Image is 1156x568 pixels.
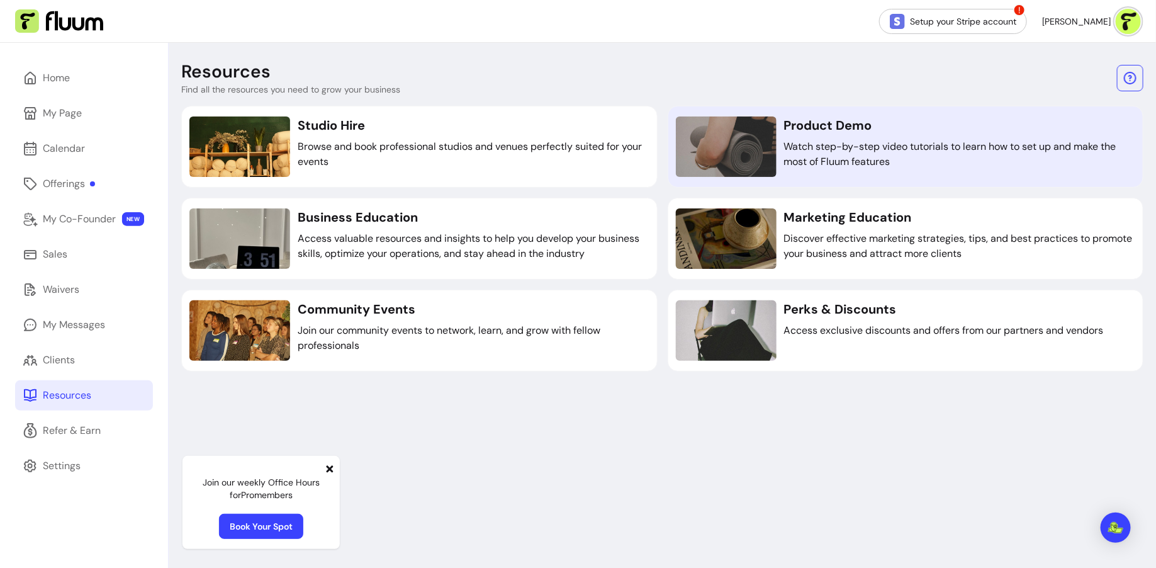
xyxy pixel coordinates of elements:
[784,116,1136,134] h3: Product Demo
[43,212,116,227] div: My Co-Founder
[15,9,103,33] img: Fluum Logo
[43,458,81,474] div: Settings
[298,139,649,169] p: Browse and book professional studios and venues perfectly suited for your events
[181,198,658,280] a: Business EducationAccess valuable resources and insights to help you develop your business skills...
[890,14,905,29] img: Stripe Icon
[15,63,153,93] a: Home
[15,275,153,305] a: Waivers
[181,106,658,188] a: Studio HireBrowse and book professional studios and venues perfectly suited for your events
[784,208,1136,226] h3: Marketing Education
[298,323,649,353] p: Join our community events to network, learn, and grow with fellow professionals
[15,310,153,340] a: My Messages
[15,239,153,270] a: Sales
[43,141,85,156] div: Calendar
[43,317,105,332] div: My Messages
[1116,9,1141,34] img: avatar
[784,139,1136,169] p: Watch step-by-step video tutorials to learn how to set up and make the most of Fluum features
[1101,513,1131,543] div: Open Intercom Messenger
[15,133,153,164] a: Calendar
[784,300,1104,318] h3: Perks & Discounts
[784,323,1104,338] p: Access exclusive discounts and offers from our partners and vendors
[668,106,1144,188] a: Product DemoWatch step-by-step video tutorials to learn how to set up and make the most of Fluum ...
[181,290,658,372] a: Community EventsJoin our community events to network, learn, and grow with fellow professionals
[43,388,91,403] div: Resources
[43,176,95,191] div: Offerings
[43,423,101,438] div: Refer & Earn
[43,247,67,262] div: Sales
[784,231,1136,261] p: Discover effective marketing strategies, tips, and best practices to promote your business and at...
[181,83,400,96] p: Find all the resources you need to grow your business
[219,514,303,539] a: Book Your Spot
[15,416,153,446] a: Refer & Earn
[1042,15,1111,28] span: [PERSON_NAME]
[193,476,330,501] p: Join our weekly Office Hours for Pro members
[43,353,75,368] div: Clients
[15,451,153,481] a: Settings
[15,98,153,128] a: My Page
[43,71,70,86] div: Home
[15,380,153,411] a: Resources
[668,198,1144,280] a: Marketing EducationDiscover effective marketing strategies, tips, and best practices to promote y...
[298,231,649,261] p: Access valuable resources and insights to help you develop your business skills, optimize your op...
[15,345,153,375] a: Clients
[1042,9,1141,34] button: avatar[PERSON_NAME]
[668,290,1144,372] a: Perks & DiscountsAccess exclusive discounts and offers from our partners and vendors
[43,106,82,121] div: My Page
[181,60,271,83] p: Resources
[1013,4,1026,16] span: !
[298,116,649,134] h3: Studio Hire
[298,208,649,226] h3: Business Education
[15,204,153,234] a: My Co-Founder NEW
[879,9,1027,34] a: Setup your Stripe account
[122,212,144,226] span: NEW
[15,169,153,199] a: Offerings
[43,282,79,297] div: Waivers
[298,300,649,318] h3: Community Events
